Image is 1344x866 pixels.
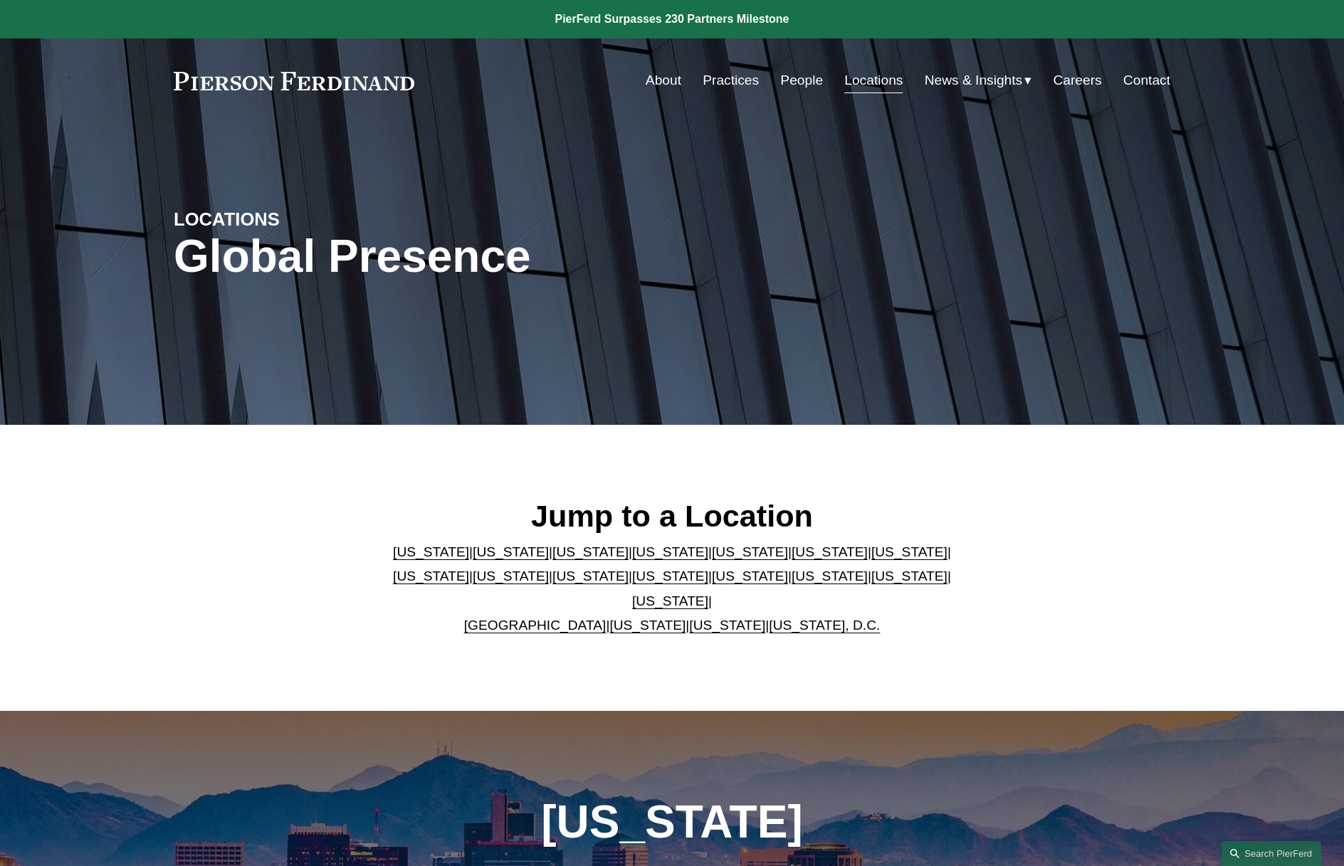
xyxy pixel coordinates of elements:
[703,67,759,94] a: Practices
[712,544,788,559] a: [US_STATE]
[871,544,947,559] a: [US_STATE]
[769,618,880,633] a: [US_STATE], D.C.
[1222,841,1321,866] a: Search this site
[552,544,629,559] a: [US_STATE]
[393,569,469,584] a: [US_STATE]
[792,544,868,559] a: [US_STATE]
[382,497,963,534] h2: Jump to a Location
[925,67,1032,94] a: folder dropdown
[632,544,708,559] a: [US_STATE]
[712,569,788,584] a: [US_STATE]
[646,67,681,94] a: About
[473,544,549,559] a: [US_STATE]
[689,618,765,633] a: [US_STATE]
[552,569,629,584] a: [US_STATE]
[844,67,903,94] a: Locations
[632,593,708,608] a: [US_STATE]
[780,67,823,94] a: People
[925,68,1023,93] span: News & Insights
[174,208,423,231] h4: LOCATIONS
[632,569,708,584] a: [US_STATE]
[382,540,963,638] p: | | | | | | | | | | | | | | | | | |
[609,618,686,633] a: [US_STATE]
[1053,67,1101,94] a: Careers
[792,569,868,584] a: [US_STATE]
[464,618,607,633] a: [GEOGRAPHIC_DATA]
[464,796,879,848] h1: [US_STATE]
[393,544,469,559] a: [US_STATE]
[174,231,838,282] h1: Global Presence
[473,569,549,584] a: [US_STATE]
[871,569,947,584] a: [US_STATE]
[1123,67,1170,94] a: Contact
